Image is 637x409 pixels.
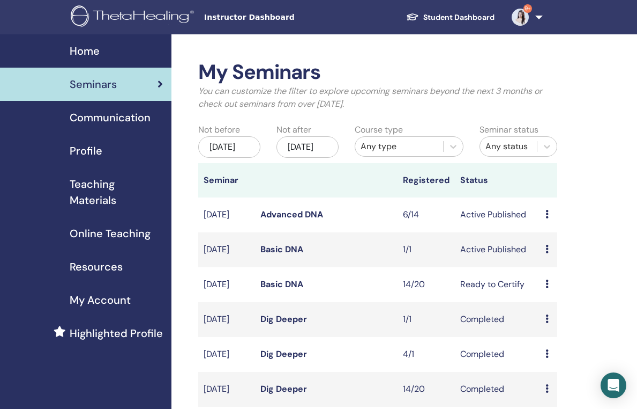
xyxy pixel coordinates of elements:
a: Student Dashboard [398,8,503,27]
td: 14/20 [398,372,454,407]
img: default.jpg [512,9,529,26]
span: Highlighted Profile [70,325,163,341]
span: 9+ [523,4,532,13]
span: Seminars [70,76,117,92]
div: Open Intercom Messenger [601,373,626,398]
span: Resources [70,259,123,275]
td: 14/20 [398,267,454,302]
td: [DATE] [198,302,255,337]
a: Dig Deeper [260,383,307,395]
div: Any type [361,140,438,153]
div: [DATE] [198,136,260,158]
label: Not after [276,123,311,136]
th: Status [455,163,541,198]
span: Online Teaching [70,225,151,242]
td: Active Published [455,198,541,232]
h2: My Seminars [198,60,557,85]
td: 1/1 [398,302,454,337]
td: [DATE] [198,337,255,372]
div: Any status [485,140,531,153]
img: logo.png [71,5,198,30]
td: Active Published [455,232,541,267]
td: [DATE] [198,198,255,232]
span: My Account [70,292,131,308]
td: [DATE] [198,232,255,267]
span: Home [70,43,100,59]
a: Advanced DNA [260,209,323,220]
td: 4/1 [398,337,454,372]
td: [DATE] [198,267,255,302]
span: Profile [70,143,102,159]
span: Instructor Dashboard [204,12,365,23]
th: Registered [398,163,454,198]
label: Not before [198,123,240,136]
div: [DATE] [276,136,339,158]
img: graduation-cap-white.svg [406,12,419,21]
span: Teaching Materials [70,176,163,208]
a: Basic DNA [260,244,303,255]
p: You can customize the filter to explore upcoming seminars beyond the next 3 months or check out s... [198,85,557,111]
td: [DATE] [198,372,255,407]
label: Seminar status [479,123,538,136]
label: Course type [355,123,403,136]
td: Ready to Certify [455,267,541,302]
span: Communication [70,109,151,126]
th: Seminar [198,163,255,198]
a: Dig Deeper [260,348,307,360]
td: Completed [455,372,541,407]
td: 1/1 [398,232,454,267]
td: 6/14 [398,198,454,232]
td: Completed [455,302,541,337]
a: Basic DNA [260,279,303,290]
a: Dig Deeper [260,313,307,325]
td: Completed [455,337,541,372]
